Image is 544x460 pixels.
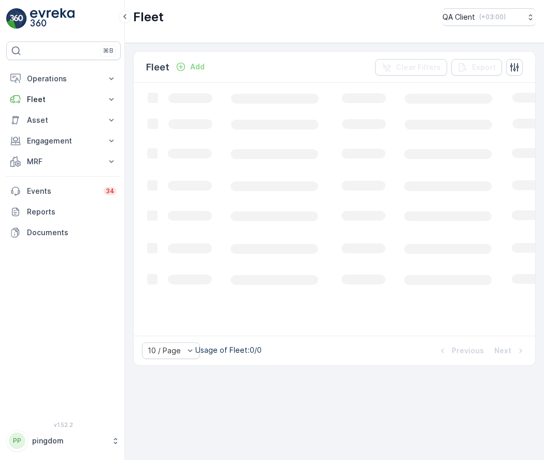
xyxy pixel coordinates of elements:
[30,8,75,29] img: logo_light-DOdMpM7g.png
[6,8,27,29] img: logo
[6,131,121,151] button: Engagement
[6,181,121,202] a: Events34
[32,436,106,446] p: pingdom
[195,345,262,355] p: Usage of Fleet : 0/0
[6,422,121,428] span: v 1.52.2
[190,62,205,72] p: Add
[6,202,121,222] a: Reports
[6,151,121,172] button: MRF
[171,61,209,73] button: Add
[375,59,447,76] button: Clear Filters
[451,59,502,76] button: Export
[27,94,100,105] p: Fleet
[442,8,536,26] button: QA Client(+03:00)
[436,344,485,357] button: Previous
[146,60,169,75] p: Fleet
[6,222,121,243] a: Documents
[106,187,114,195] p: 34
[27,156,100,167] p: MRF
[452,346,484,356] p: Previous
[9,433,25,449] div: PP
[27,227,117,238] p: Documents
[103,47,113,55] p: ⌘B
[27,136,100,146] p: Engagement
[442,12,475,22] p: QA Client
[6,430,121,452] button: PPpingdom
[133,9,164,25] p: Fleet
[6,68,121,89] button: Operations
[493,344,527,357] button: Next
[396,62,441,73] p: Clear Filters
[27,74,100,84] p: Operations
[27,115,100,125] p: Asset
[494,346,511,356] p: Next
[6,110,121,131] button: Asset
[6,89,121,110] button: Fleet
[479,13,506,21] p: ( +03:00 )
[27,207,117,217] p: Reports
[472,62,496,73] p: Export
[27,186,97,196] p: Events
